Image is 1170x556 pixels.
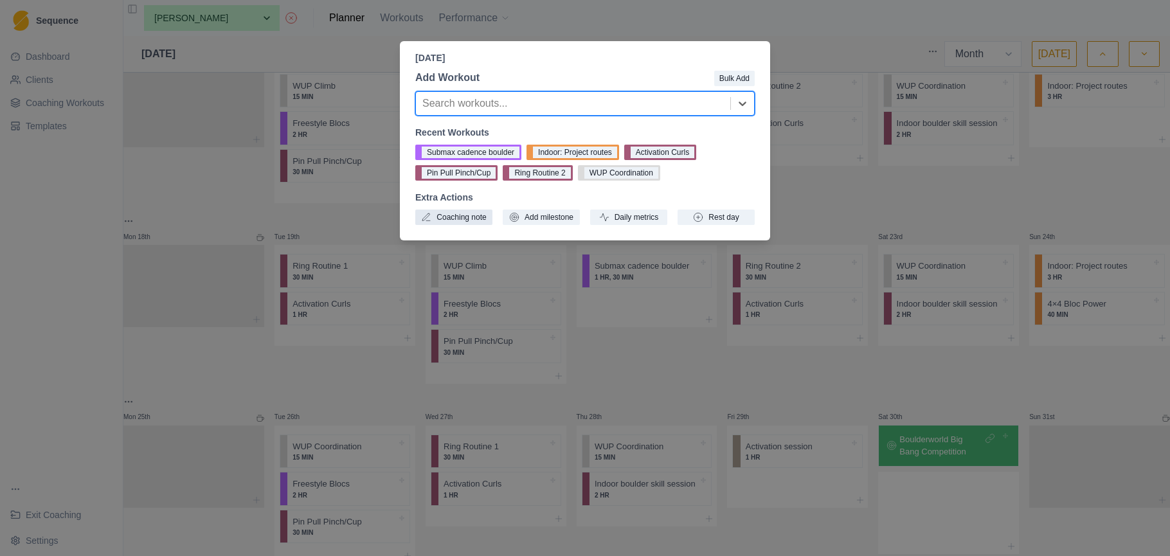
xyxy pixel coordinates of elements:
[415,126,755,139] p: Recent Workouts
[526,145,619,160] button: Indoor: Project routes
[415,51,755,65] p: [DATE]
[503,165,572,181] button: Ring Routine 2
[678,210,755,225] button: Rest day
[578,165,660,181] button: WUP Coordination
[415,191,755,204] p: Extra Actions
[624,145,696,160] button: Activation Curls
[503,210,580,225] button: Add milestone
[415,210,492,225] button: Coaching note
[415,70,480,85] p: Add Workout
[714,71,755,86] button: Bulk Add
[415,145,521,160] button: Submax cadence boulder
[590,210,667,225] button: Daily metrics
[415,165,498,181] button: Pin Pull Pinch/Cup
